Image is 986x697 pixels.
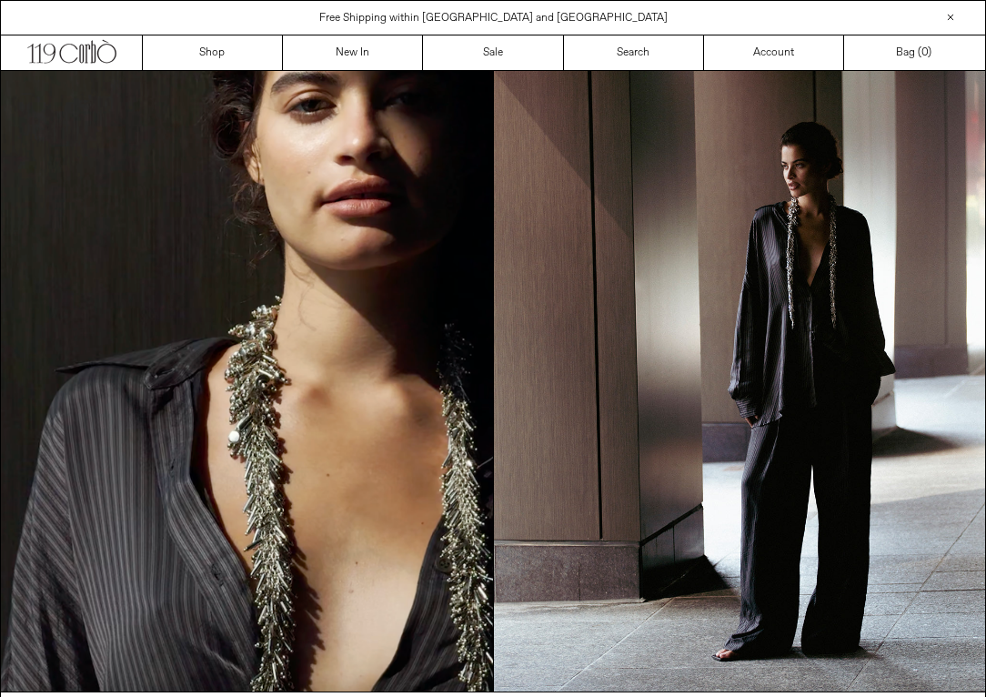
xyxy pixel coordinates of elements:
a: Bag () [844,35,984,70]
span: ) [921,45,931,61]
a: Account [704,35,844,70]
a: Free Shipping within [GEOGRAPHIC_DATA] and [GEOGRAPHIC_DATA] [319,11,668,25]
a: Shop [143,35,283,70]
span: 0 [921,45,928,60]
a: New In [283,35,423,70]
a: Sale [423,35,563,70]
video: Your browser does not support the video tag. [1,71,493,692]
a: Search [564,35,704,70]
a: Your browser does not support the video tag. [1,682,493,696]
